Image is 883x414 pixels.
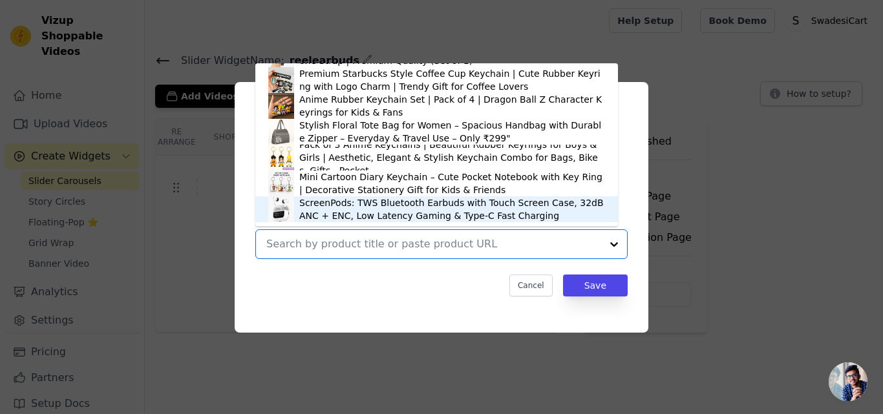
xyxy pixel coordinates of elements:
div: Pack of 3 Anime Keychains | Beautiful Rubber Keyrings for Boys & Girls | Aesthetic, Elegant & Sty... [299,138,605,177]
button: Cancel [509,274,553,296]
div: Mini Cartoon Diary Keychain – Cute Pocket Notebook with Key Ring | Decorative Stationery Gift for... [299,171,605,196]
img: product thumbnail [268,196,294,222]
img: product thumbnail [268,93,294,119]
img: product thumbnail [268,145,294,171]
img: product thumbnail [268,119,294,145]
img: product thumbnail [268,171,294,196]
div: ScreenPods: TWS Bluetooth Earbuds with Touch Screen Case, 32dB ANC + ENC, Low Latency Gaming & Ty... [299,196,605,222]
a: Open chat [829,362,867,401]
input: Search by product title or paste product URL [266,236,601,252]
div: Anime Rubber Keychain Set | Pack of 4 | Dragon Ball Z Character Keyrings for Kids & Fans [299,93,605,119]
div: Premium Starbucks Style Coffee Cup Keychain | Cute Rubber Keyring with Logo Charm | Trendy Gift f... [299,67,605,93]
div: Stylish Floral Tote Bag for Women – Spacious Handbag with Durable Zipper – Everyday & Travel Use ... [299,119,605,145]
img: product thumbnail [268,67,294,93]
button: Save [563,274,628,296]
